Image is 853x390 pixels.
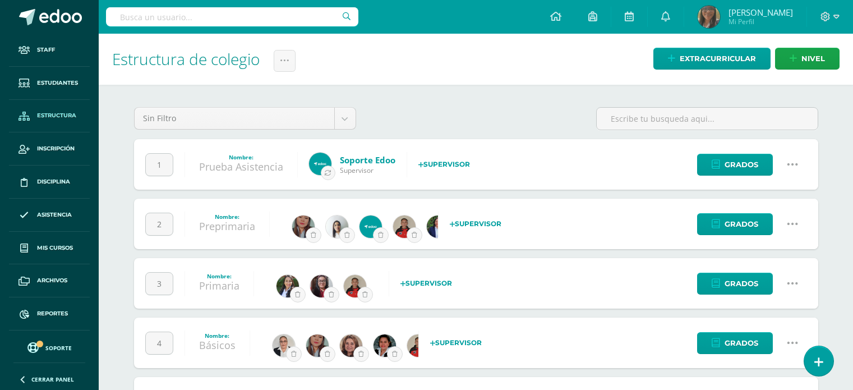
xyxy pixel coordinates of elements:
a: Extracurricular [653,48,771,70]
span: Inscripción [37,144,75,153]
a: Asistencia [9,199,90,232]
span: Archivos [37,276,67,285]
img: 6fbc26837fd78081e2202675a432dd0c.png [340,334,362,357]
img: 56a73a1a4f15c79f6dbfa4a08ea075c8.png [306,334,329,357]
a: Estudiantes [9,67,90,100]
a: Staff [9,34,90,67]
a: Reportes [9,297,90,331]
span: Mis cursos [37,244,73,253]
img: 5d6da4cc789b3a0b39c87bcfd24a8035.png [276,275,299,297]
span: Estructura de colegio [112,48,260,70]
a: Estructura [9,100,90,133]
span: Grados [725,214,758,235]
img: 544892825c0ef607e0100ea1c1606ec1.png [309,153,331,175]
span: nivel [801,48,825,69]
span: Asistencia [37,210,72,219]
span: Supervisor [340,166,395,175]
span: Sin Filtro [143,108,326,129]
a: Soporte [13,339,85,355]
img: 18f6a9c62e45fe555e785f26509fe48e.png [326,215,348,238]
strong: Nombre: [215,213,239,221]
img: 71371cce019ae4d3e0b45603e87f97be.png [407,334,430,357]
a: Grados [697,213,773,235]
a: Mis cursos [9,232,90,265]
a: Grados [697,332,773,354]
a: Soporte Edoo [340,154,395,166]
img: 544892825c0ef607e0100ea1c1606ec1.png [359,215,382,238]
strong: Supervisor [450,219,501,228]
a: Grados [697,273,773,295]
span: Reportes [37,309,68,318]
span: [PERSON_NAME] [728,7,793,18]
span: Grados [725,273,758,294]
a: Básicos [199,338,236,352]
span: Grados [725,333,758,354]
strong: Supervisor [400,279,452,287]
strong: Nombre: [229,153,253,161]
span: Cerrar panel [31,375,74,383]
span: Disciplina [37,177,70,186]
span: Grados [725,154,758,175]
span: Estructura [37,111,76,120]
a: Inscripción [9,132,90,166]
img: d98bf3c1f642bb0fd1b79fad2feefc7b.png [698,6,720,28]
strong: Supervisor [430,338,482,347]
a: Preprimaria [199,219,255,233]
img: 56a73a1a4f15c79f6dbfa4a08ea075c8.png [292,215,315,238]
a: Prueba Asistencia [199,160,283,173]
img: ff7e240c33d259d1c94387803427021a.png [427,215,449,238]
img: 71371cce019ae4d3e0b45603e87f97be.png [344,275,366,297]
input: Busca un usuario... [106,7,358,26]
img: 71371cce019ae4d3e0b45603e87f97be.png [393,215,416,238]
a: Primaria [199,279,239,292]
img: 6533283779351e741d1e4ec70d7ce053.png [310,275,333,297]
img: 742e0f63486d6c48c53b1c28d4cbb4ff.png [273,334,295,357]
strong: Nombre: [205,332,229,339]
span: Mi Perfil [728,17,793,26]
span: Extracurricular [680,48,756,69]
span: Staff [37,45,55,54]
span: Soporte [45,344,72,352]
a: Archivos [9,264,90,297]
a: Disciplina [9,166,90,199]
img: 93b6fa2c51d5dccc1a2283e76f73c44c.png [374,334,396,357]
a: Sin Filtro [135,108,356,129]
strong: Nombre: [207,272,232,280]
a: Grados [697,154,773,176]
strong: Supervisor [418,160,470,168]
a: nivel [775,48,840,70]
span: Estudiantes [37,79,78,88]
input: Escribe tu busqueda aqui... [597,108,818,130]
